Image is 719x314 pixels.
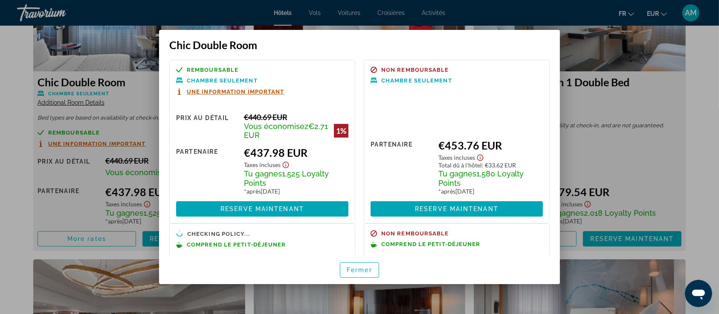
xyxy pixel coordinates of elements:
[187,67,238,73] span: Remboursable
[381,231,449,236] span: Non remboursable
[347,267,372,273] span: Fermer
[244,169,329,188] span: 1,525 Loyalty Points
[176,88,284,95] button: Une information important
[246,188,261,195] span: après
[244,169,282,178] span: Tu gagnes
[438,188,543,195] div: * [DATE]
[281,159,291,169] button: Show Taxes and Fees disclaimer
[334,124,348,138] div: 1%
[475,152,485,161] button: Show Taxes and Fees disclaimer
[176,201,348,217] button: Reserve maintenant
[187,89,284,94] span: Une information important
[371,201,543,217] button: Reserve maintenant
[244,122,308,131] span: Vous économisez
[244,122,328,140] span: €2.71 EUR
[220,205,304,212] span: Reserve maintenant
[176,112,238,140] div: Prix au détail
[381,78,452,83] span: Chambre seulement
[187,78,258,83] span: Chambre seulement
[381,241,481,247] span: Comprend le petit-déjeuner
[340,262,379,278] button: Fermer
[187,242,286,247] span: Comprend le petit-déjeuner
[244,161,281,168] span: Taxes incluses
[438,169,476,178] span: Tu gagnes
[169,38,550,51] h3: Chic Double Room
[438,169,524,188] span: 1,580 Loyalty Points
[244,146,348,159] div: €437.98 EUR
[176,146,238,195] div: Partenaire
[685,280,712,307] iframe: Bouton de lancement de la fenêtre de messagerie
[381,67,449,73] span: Non remboursable
[438,139,543,152] div: €453.76 EUR
[244,188,348,195] div: * [DATE]
[187,231,250,237] span: Checking policy...
[438,161,543,169] div: : €33.62 EUR
[415,205,499,212] span: Reserve maintenant
[441,188,455,195] span: après
[176,67,348,73] a: Remboursable
[371,139,432,195] div: Partenaire
[438,154,475,161] span: Taxes incluses
[244,112,348,122] div: €440.69 EUR
[438,161,482,169] span: Total dû à l'hôtel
